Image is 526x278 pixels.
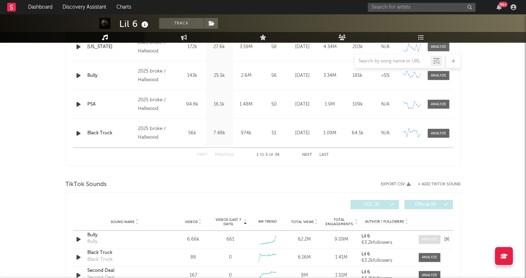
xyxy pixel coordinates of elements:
div: [DATE] [290,130,314,137]
div: 661 [226,236,234,244]
span: Official ( 0 ) [409,203,442,207]
span: Total Views [291,220,314,224]
div: 1.48M [235,101,258,108]
div: N/A [373,101,397,108]
div: 64.5k [346,130,370,137]
input: Search by song name or URL [355,59,431,64]
a: PSA [87,101,134,108]
div: 3.59M [235,43,258,51]
span: Author / Followers [365,219,404,224]
div: 50 [262,101,287,108]
button: + Add TikTok Sound [411,182,461,186]
div: 203k [346,43,370,51]
a: Black Truck [87,250,162,257]
div: 9.09M [325,236,358,244]
div: 2.6M [235,72,258,79]
div: 27.6k [208,43,231,51]
div: N/A [373,130,397,137]
div: Lil 6 [119,18,150,30]
div: 56 [262,72,287,79]
button: UGC(5) [351,200,399,209]
div: 2025 broke / Hallwood [138,67,177,84]
div: 6.66k [177,236,210,244]
button: Last [319,153,329,157]
div: 974k [235,130,258,137]
button: Track [159,18,204,29]
div: 6M Trend [251,219,284,224]
span: to [260,153,264,157]
div: [DATE] [290,101,314,108]
a: Second Deal [87,268,162,275]
div: 2025 broke / Hallwood [138,96,177,113]
div: 2025 broke / Hallwood [138,125,177,142]
div: 86 [177,254,210,261]
div: 185k [346,72,370,79]
a: Lil 6 [362,252,412,257]
div: 172k [181,43,204,51]
span: UGC ( 5 ) [355,203,388,207]
button: Next [302,153,312,157]
button: + Add TikTok Sound [418,182,461,186]
div: Black Truck [87,256,113,264]
div: 4.34M [318,43,342,51]
button: Previous [215,153,234,157]
div: 1.41M [325,254,358,261]
a: Lil 6 [362,270,412,275]
div: 99 + [499,2,508,7]
button: 99+ [497,4,502,10]
span: Sound Name [111,220,135,224]
span: Total Engagements [325,218,354,226]
div: 6.16M [288,254,321,261]
strong: Lil 6 [362,252,370,257]
a: [US_STATE] [87,43,134,51]
div: [DATE] [290,72,314,79]
div: 25.5k [208,72,231,79]
div: 3.34M [318,72,342,79]
div: 58 [262,43,287,51]
span: Videos [185,220,198,224]
div: 56k [181,130,204,137]
span: of [269,153,273,157]
div: 1 5 34 [248,151,288,159]
strong: Lil 6 [362,234,370,239]
input: Search for artists [368,3,476,12]
div: 62.2M [288,236,321,244]
a: Lil 6 [362,234,412,239]
div: 16.1k [208,101,231,108]
div: 63.2k followers [362,259,412,264]
div: 7.48k [208,130,231,137]
div: [DATE] [290,43,314,51]
div: 1.09M [318,130,342,137]
div: <5% [373,72,397,79]
div: 143k [181,72,204,79]
a: Black Truck [87,130,134,137]
div: N/A [373,43,397,51]
div: 94.8k [181,101,204,108]
div: 2025 broke / Hallwood [138,38,177,56]
div: Bully [87,238,97,246]
span: Videos (last 7 days) [214,218,243,226]
div: 0 [229,254,232,261]
strong: Lil 6 [362,270,370,275]
button: First [197,153,208,157]
div: 1.9M [318,101,342,108]
div: 109k [346,101,370,108]
div: 63.2k followers [362,241,412,246]
button: Export CSV [381,182,411,186]
button: Official(0) [405,200,453,209]
span: TikTok Sounds [65,180,107,189]
div: 51 [262,130,287,137]
a: Bully [87,232,162,239]
a: Bully [87,72,134,79]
